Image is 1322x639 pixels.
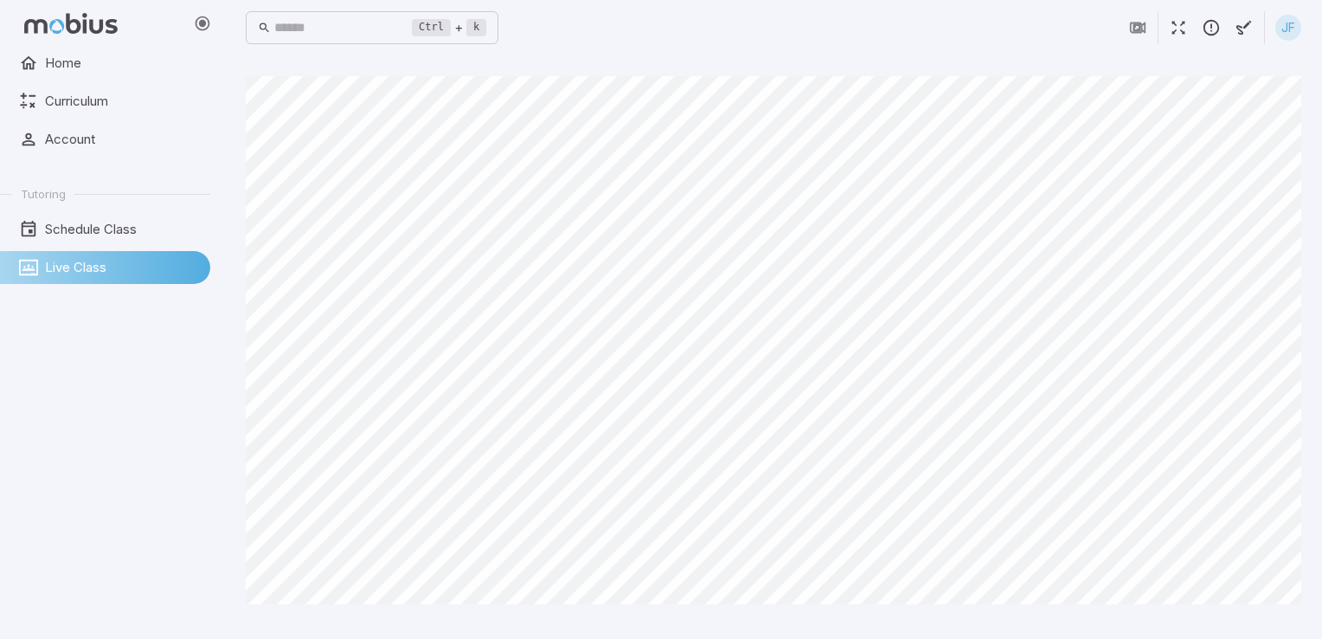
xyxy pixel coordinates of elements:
[45,220,198,239] span: Schedule Class
[1162,11,1195,44] button: Fullscreen Game
[1195,11,1228,44] button: Report an Issue
[1121,11,1154,44] button: Join in Zoom Client
[45,54,198,73] span: Home
[21,186,66,202] span: Tutoring
[45,258,198,277] span: Live Class
[412,19,451,36] kbd: Ctrl
[1275,15,1301,41] div: JF
[1228,11,1261,44] button: Start Drawing on Questions
[412,17,486,38] div: +
[45,130,198,149] span: Account
[466,19,486,36] kbd: k
[45,92,198,111] span: Curriculum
